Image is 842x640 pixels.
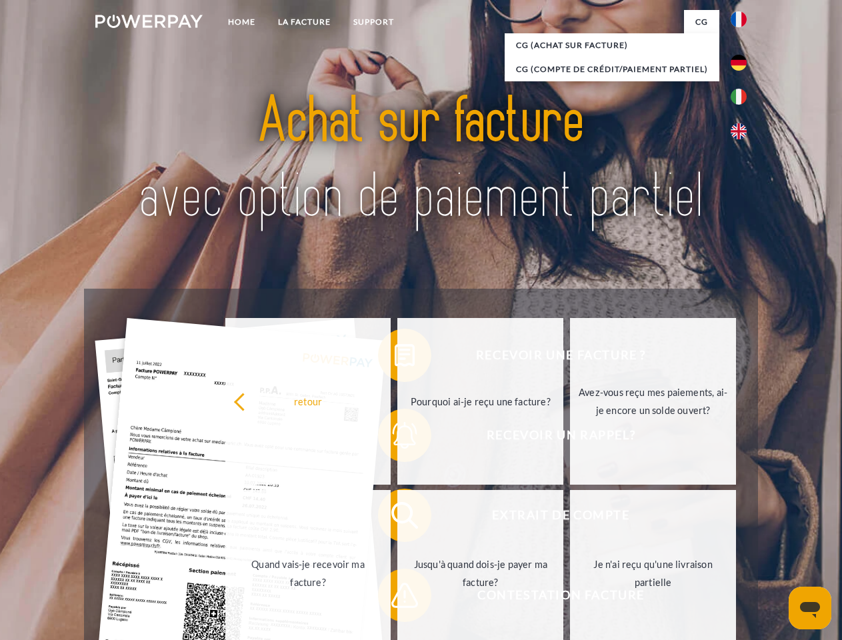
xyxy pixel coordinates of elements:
div: retour [233,392,383,410]
a: Support [342,10,405,34]
a: CG (Compte de crédit/paiement partiel) [505,57,719,81]
img: fr [731,11,747,27]
img: title-powerpay_fr.svg [127,64,715,255]
img: de [731,55,747,71]
div: Jusqu'à quand dois-je payer ma facture? [405,555,555,591]
div: Avez-vous reçu mes paiements, ai-je encore un solde ouvert? [578,383,728,419]
a: LA FACTURE [267,10,342,34]
a: CG (achat sur facture) [505,33,719,57]
a: CG [684,10,719,34]
a: Avez-vous reçu mes paiements, ai-je encore un solde ouvert? [570,318,736,485]
img: it [731,89,747,105]
img: en [731,123,747,139]
div: Pourquoi ai-je reçu une facture? [405,392,555,410]
iframe: Bouton de lancement de la fenêtre de messagerie [789,587,831,629]
div: Je n'ai reçu qu'une livraison partielle [578,555,728,591]
a: Home [217,10,267,34]
div: Quand vais-je recevoir ma facture? [233,555,383,591]
img: logo-powerpay-white.svg [95,15,203,28]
